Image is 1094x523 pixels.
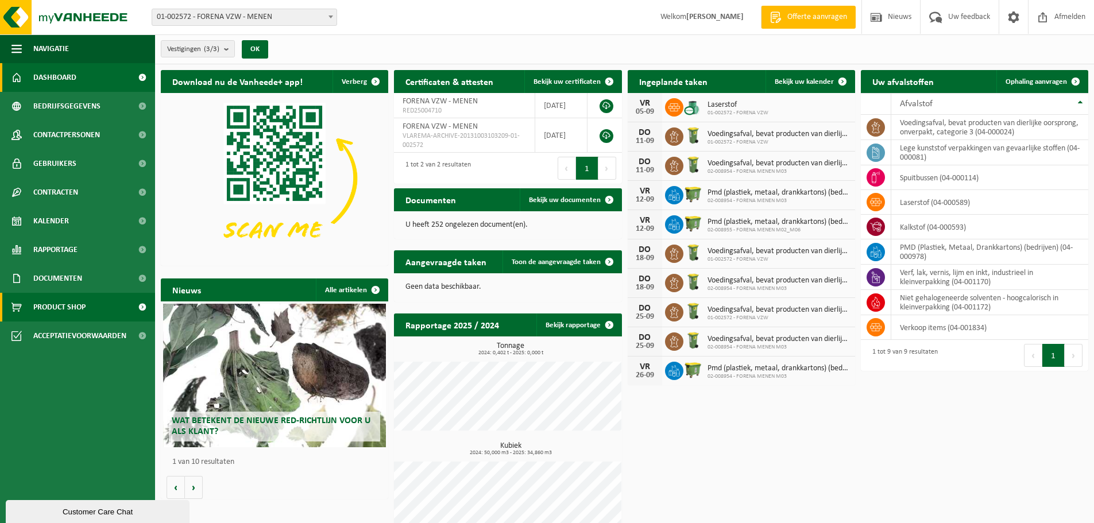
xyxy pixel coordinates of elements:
[708,197,849,204] span: 02-008954 - FORENA MENEN M03
[633,254,656,262] div: 18-09
[400,350,621,356] span: 2024: 0,402 t - 2025: 0,000 t
[891,115,1088,140] td: voedingsafval, bevat producten van dierlijke oorsprong, onverpakt, categorie 3 (04-000024)
[633,304,656,313] div: DO
[633,196,656,204] div: 12-09
[683,331,703,350] img: WB-0140-HPE-GN-50
[766,70,854,93] a: Bekijk uw kalender
[633,137,656,145] div: 11-09
[520,188,621,211] a: Bekijk uw documenten
[708,218,849,227] span: Pmd (plastiek, metaal, drankkartons) (bedrijven)
[708,344,849,351] span: 02-008954 - FORENA MENEN M03
[861,70,945,92] h2: Uw afvalstoffen
[708,168,849,175] span: 02-008954 - FORENA MENEN M03
[708,285,849,292] span: 02-008954 - FORENA MENEN M03
[633,128,656,137] div: DO
[400,442,621,456] h3: Kubiek
[628,70,719,92] h2: Ingeplande taken
[185,476,203,499] button: Volgende
[33,293,86,321] span: Product Shop
[775,78,834,86] span: Bekijk uw kalender
[633,274,656,284] div: DO
[316,278,387,301] a: Alle artikelen
[405,283,610,291] p: Geen data beschikbaar.
[403,97,478,106] span: FORENA VZW - MENEN
[633,371,656,379] div: 26-09
[708,227,849,234] span: 02-008955 - FORENA MENEN M02_M06
[33,121,100,149] span: Contactpersonen
[683,272,703,292] img: WB-0140-HPE-GN-50
[161,278,212,301] h2: Nieuws
[172,458,382,466] p: 1 van 10 resultaten
[33,178,78,207] span: Contracten
[1024,344,1042,367] button: Previous
[152,9,337,26] span: 01-002572 - FORENA VZW - MENEN
[598,157,616,180] button: Next
[891,215,1088,239] td: kalkstof (04-000593)
[900,99,933,109] span: Afvalstof
[167,476,185,499] button: Vorige
[708,256,849,263] span: 01-002572 - FORENA VZW
[403,131,526,150] span: VLAREMA-ARCHIVE-20131003103209-01-002572
[400,342,621,356] h3: Tonnage
[33,321,126,350] span: Acceptatievoorwaarden
[1042,344,1065,367] button: 1
[708,159,849,168] span: Voedingsafval, bevat producten van dierlijke oorsprong, onverpakt, categorie 3
[708,188,849,197] span: Pmd (plastiek, metaal, drankkartons) (bedrijven)
[167,41,219,58] span: Vestigingen
[784,11,850,23] span: Offerte aanvragen
[342,78,367,86] span: Verberg
[33,34,69,63] span: Navigatie
[400,156,471,181] div: 1 tot 2 van 2 resultaten
[33,63,76,92] span: Dashboard
[242,40,268,59] button: OK
[403,106,526,115] span: RED25004710
[33,235,78,264] span: Rapportage
[683,155,703,175] img: WB-0140-HPE-GN-50
[708,130,849,139] span: Voedingsafval, bevat producten van dierlijke oorsprong, onverpakt, categorie 3
[633,342,656,350] div: 25-09
[502,250,621,273] a: Toon de aangevraagde taken
[33,149,76,178] span: Gebruikers
[161,70,314,92] h2: Download nu de Vanheede+ app!
[633,187,656,196] div: VR
[891,190,1088,215] td: laserstof (04-000589)
[333,70,387,93] button: Verberg
[403,122,478,131] span: FORENA VZW - MENEN
[708,305,849,315] span: Voedingsafval, bevat producten van dierlijke oorsprong, onverpakt, categorie 3
[33,207,69,235] span: Kalender
[708,373,849,380] span: 02-008954 - FORENA MENEN M03
[708,335,849,344] span: Voedingsafval, bevat producten van dierlijke oorsprong, onverpakt, categorie 3
[161,40,235,57] button: Vestigingen(3/3)
[172,416,370,436] span: Wat betekent de nieuwe RED-richtlijn voor u als klant?
[33,264,82,293] span: Documenten
[633,99,656,108] div: VR
[708,110,768,117] span: 01-002572 - FORENA VZW
[558,157,576,180] button: Previous
[633,225,656,233] div: 12-09
[761,6,856,29] a: Offerte aanvragen
[1006,78,1067,86] span: Ophaling aanvragen
[683,214,703,233] img: WB-1100-HPE-GN-50
[683,243,703,262] img: WB-0140-HPE-GN-50
[204,45,219,53] count: (3/3)
[633,216,656,225] div: VR
[633,166,656,175] div: 11-09
[891,315,1088,340] td: verkoop items (04-001834)
[524,70,621,93] a: Bekijk uw certificaten
[512,258,601,266] span: Toon de aangevraagde taken
[536,313,621,336] a: Bekijk rapportage
[633,108,656,116] div: 05-09
[534,78,601,86] span: Bekijk uw certificaten
[683,96,703,116] img: PB-OT-0200-CU
[683,126,703,145] img: WB-0140-HPE-GN-50
[529,196,601,204] span: Bekijk uw documenten
[405,221,610,229] p: U heeft 252 ongelezen document(en).
[535,93,587,118] td: [DATE]
[633,362,656,371] div: VR
[891,165,1088,190] td: spuitbussen (04-000114)
[394,188,467,211] h2: Documenten
[708,364,849,373] span: Pmd (plastiek, metaal, drankkartons) (bedrijven)
[152,9,337,25] span: 01-002572 - FORENA VZW - MENEN
[633,313,656,321] div: 25-09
